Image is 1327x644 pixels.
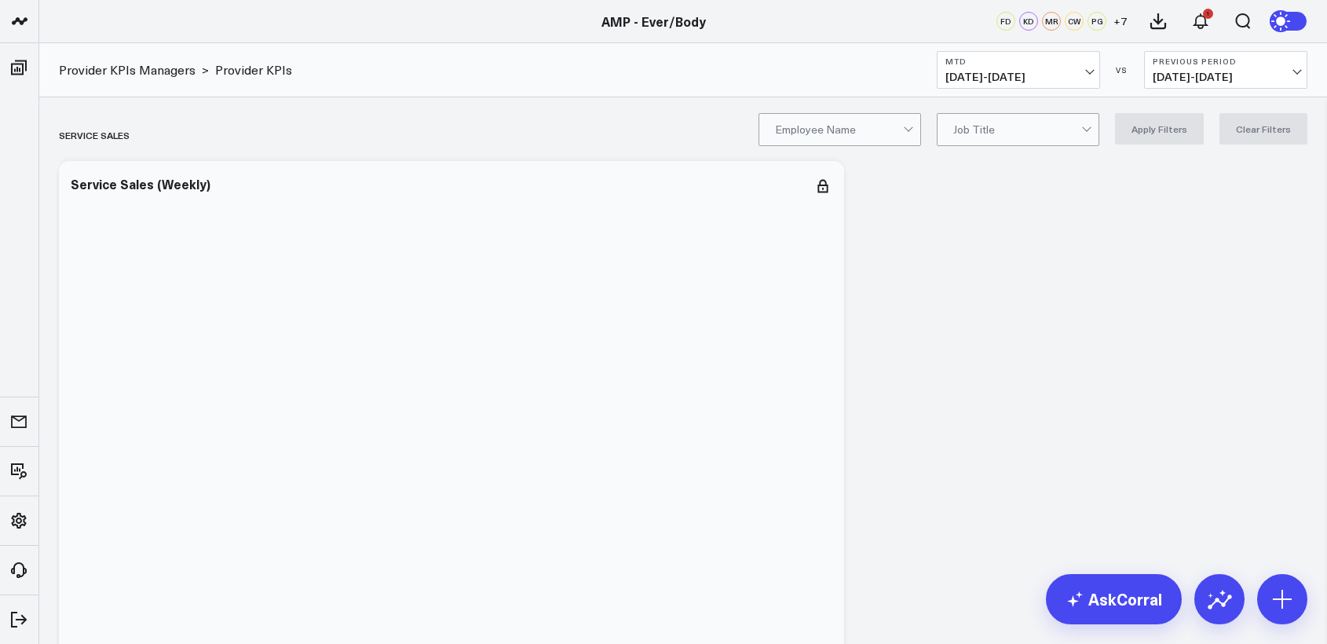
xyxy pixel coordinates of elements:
button: Apply Filters [1115,113,1204,145]
div: MR [1042,12,1061,31]
div: FD [996,12,1015,31]
div: > [59,61,209,79]
div: PG [1088,12,1106,31]
span: [DATE] - [DATE] [945,71,1091,83]
b: Previous Period [1153,57,1299,66]
div: CW [1065,12,1084,31]
button: +7 [1110,12,1129,31]
span: [DATE] - [DATE] [1153,71,1299,83]
a: AskCorral [1046,574,1182,624]
div: Service Sales [59,117,130,153]
button: Clear Filters [1219,113,1307,145]
a: Provider KPIs [215,61,292,79]
div: Service Sales (Weekly) [71,175,210,192]
div: 1 [1203,9,1213,19]
button: MTD[DATE]-[DATE] [937,51,1100,89]
button: Previous Period[DATE]-[DATE] [1144,51,1307,89]
a: Provider KPIs Managers [59,61,196,79]
b: MTD [945,57,1091,66]
span: + 7 [1113,16,1127,27]
a: AMP - Ever/Body [601,13,706,30]
div: VS [1108,65,1136,75]
div: KD [1019,12,1038,31]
